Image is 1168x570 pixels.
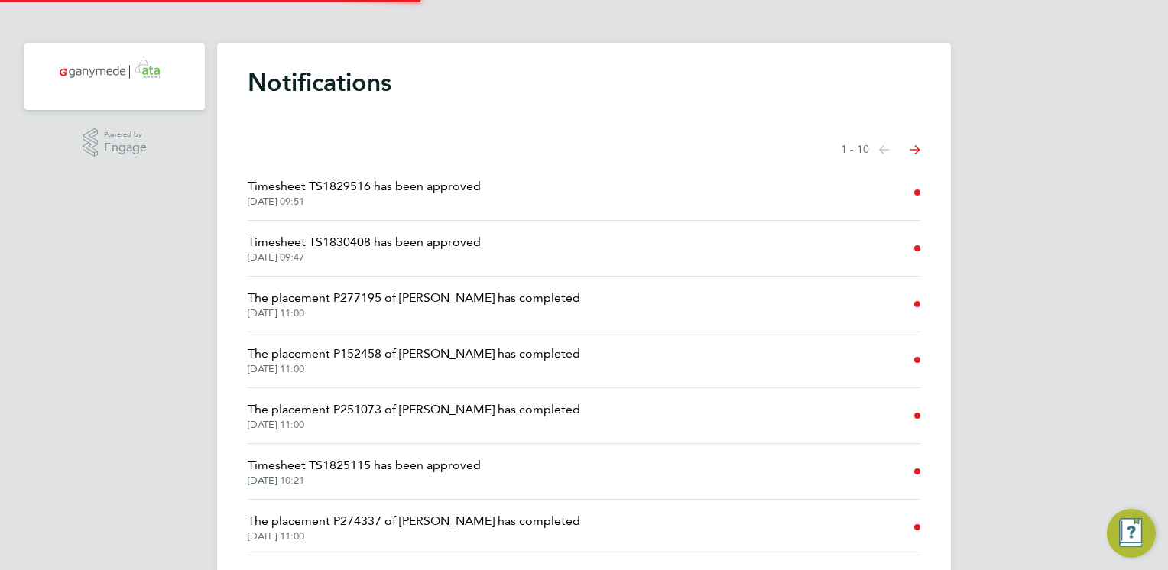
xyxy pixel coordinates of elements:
span: The placement P251073 of [PERSON_NAME] has completed [248,400,580,419]
a: Timesheet TS1825115 has been approved[DATE] 10:21 [248,456,481,487]
a: The placement P274337 of [PERSON_NAME] has completed[DATE] 11:00 [248,512,580,542]
a: Powered byEngage [83,128,148,157]
span: [DATE] 11:00 [248,307,580,319]
span: The placement P152458 of [PERSON_NAME] has completed [248,345,580,363]
a: The placement P251073 of [PERSON_NAME] has completed[DATE] 11:00 [248,400,580,431]
span: [DATE] 11:00 [248,419,580,431]
a: Timesheet TS1829516 has been approved[DATE] 09:51 [248,177,481,208]
nav: Select page of notifications list [841,134,920,165]
a: Timesheet TS1830408 has been approved[DATE] 09:47 [248,233,481,264]
button: Engage Resource Center [1107,509,1156,558]
span: Timesheet TS1825115 has been approved [248,456,481,474]
span: [DATE] 11:00 [248,363,580,375]
span: Powered by [104,128,147,141]
span: The placement P274337 of [PERSON_NAME] has completed [248,512,580,530]
span: [DATE] 11:00 [248,530,580,542]
span: Engage [104,141,147,154]
span: 1 - 10 [841,142,869,157]
span: The placement P277195 of [PERSON_NAME] has completed [248,289,580,307]
span: [DATE] 10:21 [248,474,481,487]
span: Timesheet TS1829516 has been approved [248,177,481,196]
span: [DATE] 09:47 [248,251,481,264]
img: ganymedesolutions-logo-retina.png [55,58,175,83]
nav: Main navigation [24,43,205,110]
span: [DATE] 09:51 [248,196,481,208]
a: The placement P152458 of [PERSON_NAME] has completed[DATE] 11:00 [248,345,580,375]
h1: Notifications [248,67,920,98]
a: The placement P277195 of [PERSON_NAME] has completed[DATE] 11:00 [248,289,580,319]
span: Timesheet TS1830408 has been approved [248,233,481,251]
a: Go to home page [43,58,187,83]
